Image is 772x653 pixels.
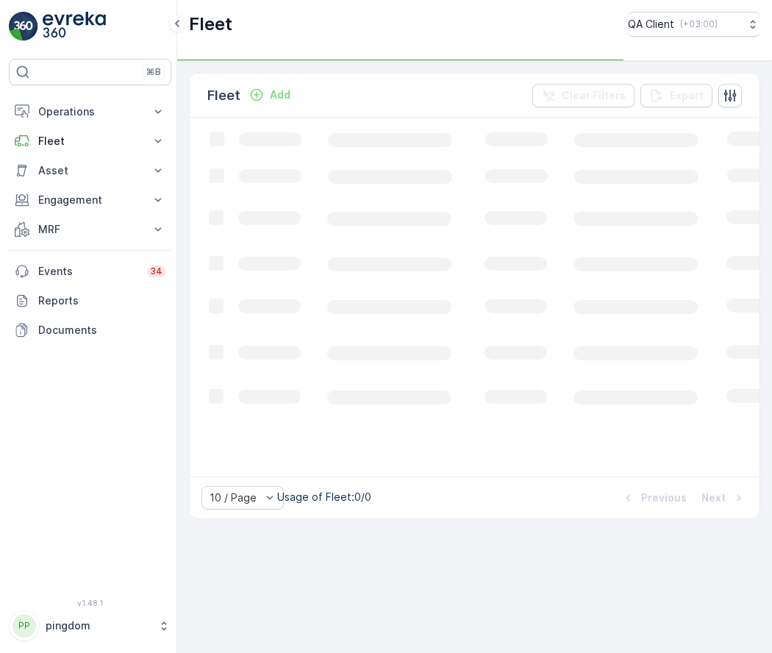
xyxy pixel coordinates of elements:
[9,156,171,185] button: Asset
[628,12,760,37] button: QA Client(+03:00)
[38,193,142,207] p: Engagement
[641,490,687,505] p: Previous
[38,222,142,237] p: MRF
[701,490,726,505] p: Next
[9,215,171,244] button: MRF
[38,323,165,338] p: Documents
[9,599,171,607] span: v 1.48.1
[150,265,162,277] p: 34
[38,264,138,279] p: Events
[9,185,171,215] button: Engagement
[38,134,142,149] p: Fleet
[628,17,674,32] p: QA Client
[680,18,718,30] p: ( +03:00 )
[619,489,688,507] button: Previous
[38,163,142,178] p: Asset
[189,13,232,36] p: Fleet
[9,126,171,156] button: Fleet
[670,88,704,103] p: Export
[38,293,165,308] p: Reports
[9,315,171,345] a: Documents
[700,489,748,507] button: Next
[277,490,371,504] p: Usage of Fleet : 0/0
[46,618,151,633] p: pingdom
[532,84,635,107] button: Clear Filters
[243,86,296,104] button: Add
[9,12,38,41] img: logo
[146,66,161,78] p: ⌘B
[38,104,142,119] p: Operations
[640,84,712,107] button: Export
[9,257,171,286] a: Events34
[270,88,290,102] p: Add
[9,286,171,315] a: Reports
[43,12,106,41] img: logo_light-DOdMpM7g.png
[9,97,171,126] button: Operations
[9,610,171,641] button: PPpingdom
[207,85,240,106] p: Fleet
[12,614,36,638] div: PP
[562,88,626,103] p: Clear Filters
